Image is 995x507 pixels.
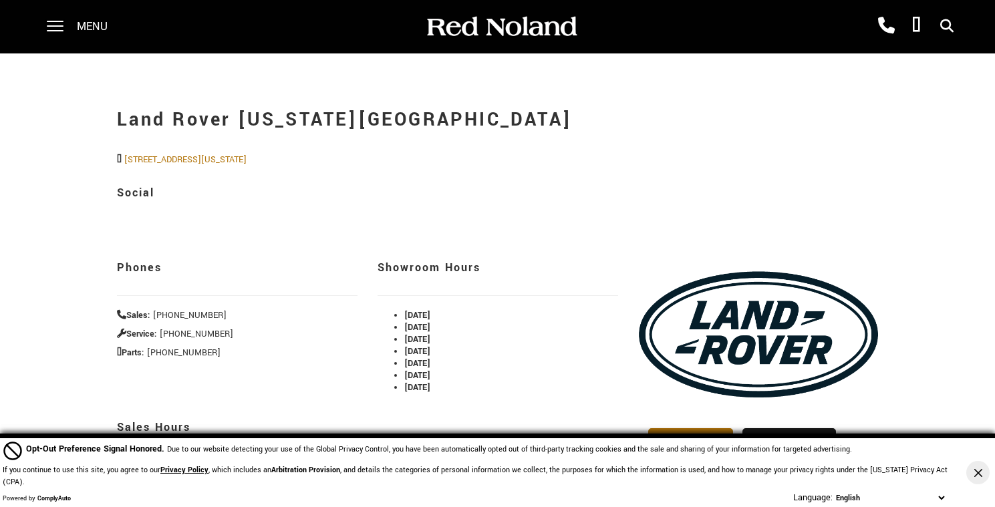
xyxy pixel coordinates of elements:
[404,321,430,333] strong: [DATE]
[404,345,430,357] strong: [DATE]
[424,15,578,39] img: Red Noland Auto Group
[26,442,852,456] div: Due to our website detecting your use of the Global Privacy Control, you have been automatically ...
[117,309,150,321] strong: Sales:
[37,494,71,503] a: ComplyAuto
[404,381,430,393] strong: [DATE]
[117,94,879,147] h1: Land Rover [US_STATE][GEOGRAPHIC_DATA]
[117,328,157,340] strong: Service:
[793,493,833,502] div: Language:
[271,465,340,475] strong: Arbitration Provision
[147,347,221,359] span: [PHONE_NUMBER]
[742,428,836,449] a: New Inventory
[404,357,430,369] strong: [DATE]
[117,179,879,207] h3: Social
[3,465,948,487] p: If you continue to use this site, you agree to our , which includes an , and details the categori...
[966,461,990,484] button: Close Button
[404,309,430,321] strong: [DATE]
[404,333,430,345] strong: [DATE]
[638,240,879,428] img: Land Rover Colorado Springs
[648,428,733,449] a: Visit Website
[404,369,430,381] strong: [DATE]
[26,443,167,455] span: Opt-Out Preference Signal Honored .
[117,413,618,442] h3: Sales Hours
[3,495,71,503] div: Powered by
[117,254,358,282] h3: Phones
[160,328,233,340] span: [PHONE_NUMBER]
[378,254,618,282] h3: Showroom Hours
[160,465,208,475] a: Privacy Policy
[833,492,948,504] select: Language Select
[117,347,144,359] strong: Parts:
[153,309,227,321] span: [PHONE_NUMBER]
[124,154,247,166] a: [STREET_ADDRESS][US_STATE]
